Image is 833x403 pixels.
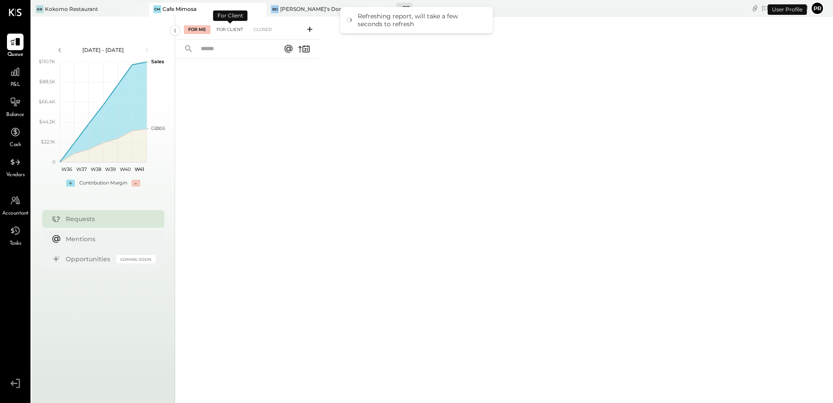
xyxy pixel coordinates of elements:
[271,5,279,13] div: BD
[212,25,247,34] div: For Client
[10,81,20,89] span: P&L
[66,180,75,187] div: +
[79,180,127,187] div: Contribution Margin
[213,10,247,21] div: For Client
[762,4,808,12] div: [DATE]
[10,240,21,248] span: Tasks
[132,180,140,187] div: -
[0,222,30,248] a: Tasks
[39,119,55,125] text: $44.3K
[0,34,30,59] a: Queue
[41,139,55,145] text: $22.1K
[6,171,25,179] span: Vendors
[153,5,161,13] div: CM
[135,166,144,172] text: W41
[66,255,112,263] div: Opportunities
[45,5,98,13] div: Kokomo Restaurant
[66,215,151,223] div: Requests
[39,58,55,65] text: $110.7K
[810,1,824,15] button: Pr
[0,154,30,179] a: Vendors
[249,25,276,34] div: Closed
[39,99,55,105] text: $66.4K
[184,25,210,34] div: For Me
[751,3,759,13] div: copy link
[2,210,29,218] span: Accountant
[39,79,55,85] text: $88.5K
[52,159,55,165] text: 0
[280,5,351,13] div: [PERSON_NAME]’s Donuts
[0,192,30,218] a: Accountant
[116,255,156,263] div: Coming Soon
[163,5,196,13] div: Cafe Mimosa
[10,141,21,149] span: Cash
[358,12,484,28] div: Refreshing report, will take a few seconds to refresh
[105,166,116,172] text: W39
[0,124,30,149] a: Cash
[66,46,140,54] div: [DATE] - [DATE]
[90,166,101,172] text: W38
[151,125,164,131] text: Labor
[66,235,151,243] div: Mentions
[76,166,87,172] text: W37
[0,94,30,119] a: Balance
[768,4,807,15] div: User Profile
[7,51,24,59] span: Queue
[151,58,164,65] text: Sales
[396,3,412,14] div: + 27
[0,64,30,89] a: P&L
[119,166,130,172] text: W40
[36,5,44,13] div: KR
[61,166,72,172] text: W36
[6,111,24,119] span: Balance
